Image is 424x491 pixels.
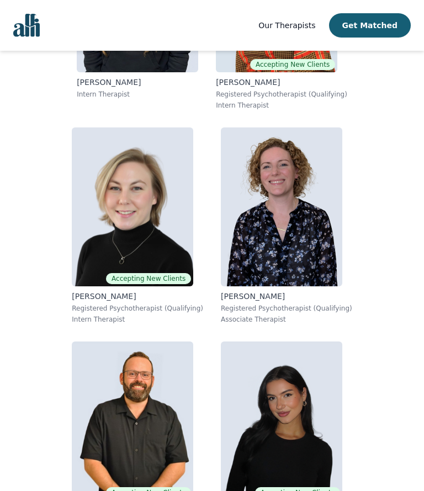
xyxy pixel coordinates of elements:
[221,315,352,324] p: Associate Therapist
[212,119,361,333] a: Catherine_Robbe[PERSON_NAME]Registered Psychotherapist (Qualifying)Associate Therapist
[221,304,352,313] p: Registered Psychotherapist (Qualifying)
[77,90,198,99] p: Intern Therapist
[216,101,347,110] p: Intern Therapist
[72,127,193,286] img: Jocelyn_Crawford
[329,13,411,38] button: Get Matched
[72,291,203,302] p: [PERSON_NAME]
[250,59,335,70] span: Accepting New Clients
[216,90,347,99] p: Registered Psychotherapist (Qualifying)
[258,19,315,32] a: Our Therapists
[13,14,40,37] img: alli logo
[77,77,198,88] p: [PERSON_NAME]
[221,291,352,302] p: [PERSON_NAME]
[258,21,315,30] span: Our Therapists
[63,119,212,333] a: Jocelyn_CrawfordAccepting New Clients[PERSON_NAME]Registered Psychotherapist (Qualifying)Intern T...
[221,127,342,286] img: Catherine_Robbe
[106,273,191,284] span: Accepting New Clients
[72,304,203,313] p: Registered Psychotherapist (Qualifying)
[216,77,347,88] p: [PERSON_NAME]
[72,315,203,324] p: Intern Therapist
